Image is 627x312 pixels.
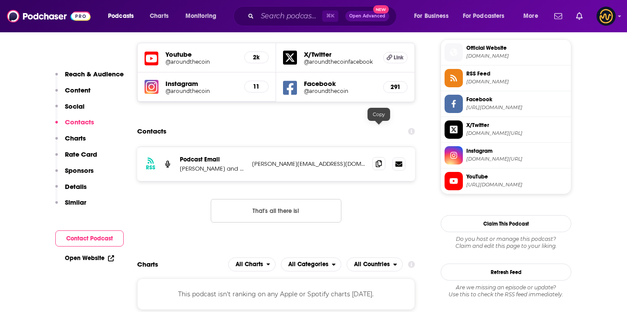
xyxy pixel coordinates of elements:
span: Charts [150,10,169,22]
span: All Countries [354,261,390,267]
span: twitter.com/aroundthecoinfacebook [466,130,567,137]
span: All Categories [288,261,328,267]
span: More [523,10,538,22]
p: Podcast Email [180,156,245,163]
h2: Categories [281,257,341,271]
h5: Youtube [165,50,237,58]
span: Monitoring [185,10,216,22]
a: Charts [144,9,174,23]
span: All Charts [236,261,263,267]
button: open menu [228,257,276,271]
input: Search podcasts, credits, & more... [257,9,322,23]
button: open menu [281,257,341,271]
a: @aroundthecoinfacebook [304,58,376,65]
img: Podchaser - Follow, Share and Rate Podcasts [7,8,91,24]
span: aroundthecoin.com [466,53,567,59]
p: Reach & Audience [65,70,124,78]
button: Claim This Podcast [441,215,571,232]
h5: Facebook [304,79,376,88]
a: @aroundthecoin [165,88,237,94]
button: Refresh Feed [441,264,571,281]
a: YouTube[URL][DOMAIN_NAME] [445,172,567,190]
h2: Countries [347,257,403,271]
span: Podcasts [108,10,134,22]
span: Instagram [466,147,567,155]
h2: Charts [137,260,158,268]
a: Open Website [65,254,114,262]
div: Are we missing an episode or update? Use this to check the RSS feed immediately. [441,284,571,298]
p: Content [65,86,91,94]
p: Charts [65,134,86,142]
p: [PERSON_NAME][EMAIL_ADDRESS][DOMAIN_NAME] [252,160,365,168]
div: Search podcasts, credits, & more... [242,6,405,26]
h5: 291 [391,83,400,91]
button: Social [55,102,84,118]
span: feeds.buzzsprout.com [466,79,567,85]
h2: Contacts [137,123,166,140]
button: Sponsors [55,166,94,182]
span: https://www.facebook.com/aroundthecoin [466,104,567,111]
p: Contacts [65,118,94,126]
button: open menu [408,9,459,23]
a: Show notifications dropdown [551,9,566,24]
p: Similar [65,198,86,206]
button: Show profile menu [597,7,616,26]
span: Official Website [466,44,567,52]
button: open menu [102,9,145,23]
h5: 2k [252,54,261,61]
a: @aroundthecoin [304,88,376,94]
div: Copy [367,108,390,121]
img: iconImage [145,80,158,94]
button: open menu [347,257,403,271]
span: Facebook [466,96,567,103]
span: RSS Feed [466,70,567,78]
span: X/Twitter [466,121,567,129]
button: Nothing here. [211,199,341,223]
h5: X/Twitter [304,50,376,58]
button: Charts [55,134,86,150]
button: Similar [55,198,86,214]
h2: Platforms [228,257,276,271]
h5: Instagram [165,79,237,88]
h5: 11 [252,83,261,90]
span: Logged in as LowerStreet [597,7,616,26]
p: [PERSON_NAME] and [PERSON_NAME] [180,165,245,172]
button: Details [55,182,87,199]
a: Show notifications dropdown [573,9,586,24]
span: Link [394,54,404,61]
span: YouTube [466,173,567,181]
h3: RSS [146,164,155,171]
a: Official Website[DOMAIN_NAME] [445,43,567,62]
span: For Podcasters [463,10,505,22]
span: For Business [414,10,448,22]
a: Instagram[DOMAIN_NAME][URL] [445,146,567,165]
button: Content [55,86,91,102]
span: Do you host or manage this podcast? [441,236,571,243]
button: Contact Podcast [55,230,124,247]
button: open menu [457,9,517,23]
span: ⌘ K [322,10,338,22]
a: Facebook[URL][DOMAIN_NAME] [445,95,567,113]
a: RSS Feed[DOMAIN_NAME] [445,69,567,87]
a: @aroundthecoin [165,58,237,65]
div: This podcast isn't ranking on any Apple or Spotify charts [DATE]. [137,278,415,310]
span: instagram.com/aroundthecoin [466,156,567,162]
span: Open Advanced [349,14,385,18]
img: User Profile [597,7,616,26]
button: open menu [179,9,228,23]
span: https://www.youtube.com/@aroundthecoin [466,182,567,188]
p: Rate Card [65,150,97,158]
p: Social [65,102,84,110]
button: Rate Card [55,150,97,166]
a: Link [383,52,408,63]
button: Contacts [55,118,94,134]
div: Claim and edit this page to your liking. [441,236,571,250]
button: Reach & Audience [55,70,124,86]
p: Details [65,182,87,191]
button: Open AdvancedNew [345,11,389,21]
p: Sponsors [65,166,94,175]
